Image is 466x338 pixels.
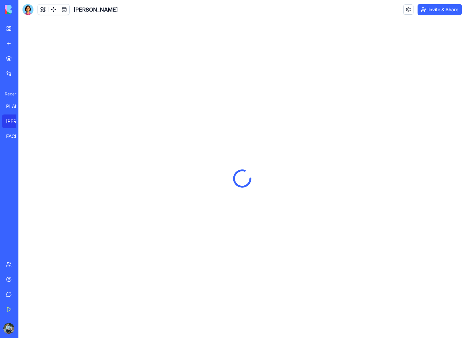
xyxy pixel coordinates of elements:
div: PLANEACION DE CONTENIDO [6,103,25,110]
button: Invite & Share [418,4,462,15]
span: [PERSON_NAME] [74,5,118,14]
div: [PERSON_NAME] [6,118,25,125]
a: PLANEACION DE CONTENIDO [2,99,29,113]
div: FACEBOOK RENT [6,133,25,140]
img: ACg8ocJNHXTW_YLYpUavmfs3syqsdHTtPnhfTho5TN6JEWypo_6Vv8rXJA=s96-c [3,323,14,334]
span: Recent [2,91,16,97]
img: logo [5,5,47,14]
a: FACEBOOK RENT [2,129,29,143]
a: [PERSON_NAME] [2,114,29,128]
